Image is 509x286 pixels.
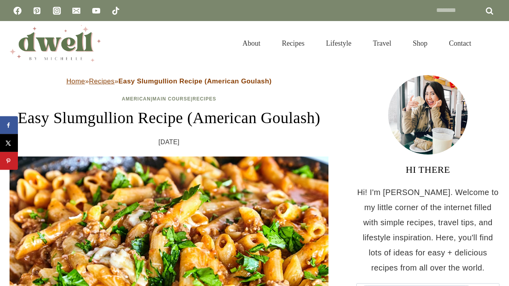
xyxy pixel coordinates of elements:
button: View Search Form [486,37,499,50]
a: Recipes [192,96,216,102]
a: YouTube [88,3,104,19]
a: About [232,29,271,57]
a: Recipes [271,29,315,57]
nav: Primary Navigation [232,29,482,57]
img: DWELL by michelle [10,25,101,62]
a: Pinterest [29,3,45,19]
time: [DATE] [159,136,180,148]
h1: Easy Slumgullion Recipe (American Goulash) [10,106,328,130]
a: Instagram [49,3,65,19]
a: Recipes [89,77,115,85]
a: TikTok [108,3,124,19]
span: | | [122,96,216,102]
h3: HI THERE [356,162,499,177]
a: Travel [362,29,402,57]
span: » » [66,77,272,85]
a: Contact [438,29,482,57]
a: Main Course [152,96,190,102]
strong: Easy Slumgullion Recipe (American Goulash) [119,77,272,85]
a: Lifestyle [315,29,362,57]
a: Facebook [10,3,25,19]
a: Email [68,3,84,19]
p: Hi! I'm [PERSON_NAME]. Welcome to my little corner of the internet filled with simple recipes, tr... [356,185,499,275]
a: Home [66,77,85,85]
a: American [122,96,151,102]
a: Shop [402,29,438,57]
